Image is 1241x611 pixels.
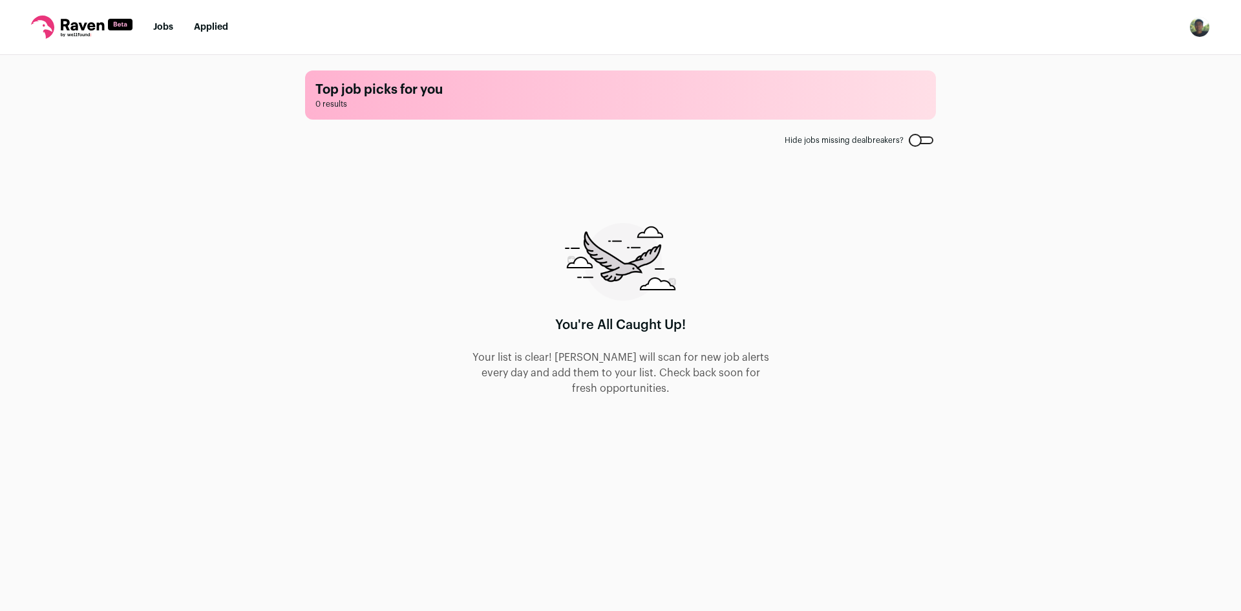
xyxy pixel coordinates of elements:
a: Applied [194,23,228,32]
p: Your list is clear! [PERSON_NAME] will scan for new job alerts every day and add them to your lis... [471,350,770,396]
img: 10216056-medium_jpg [1189,17,1210,38]
h1: You're All Caught Up! [555,316,686,334]
span: 0 results [315,99,926,109]
span: Hide jobs missing dealbreakers? [785,135,904,145]
img: raven-searching-graphic-988e480d85f2d7ca07d77cea61a0e572c166f105263382683f1c6e04060d3bee.png [565,223,676,301]
h1: Top job picks for you [315,81,926,99]
button: Open dropdown [1189,17,1210,38]
a: Jobs [153,23,173,32]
